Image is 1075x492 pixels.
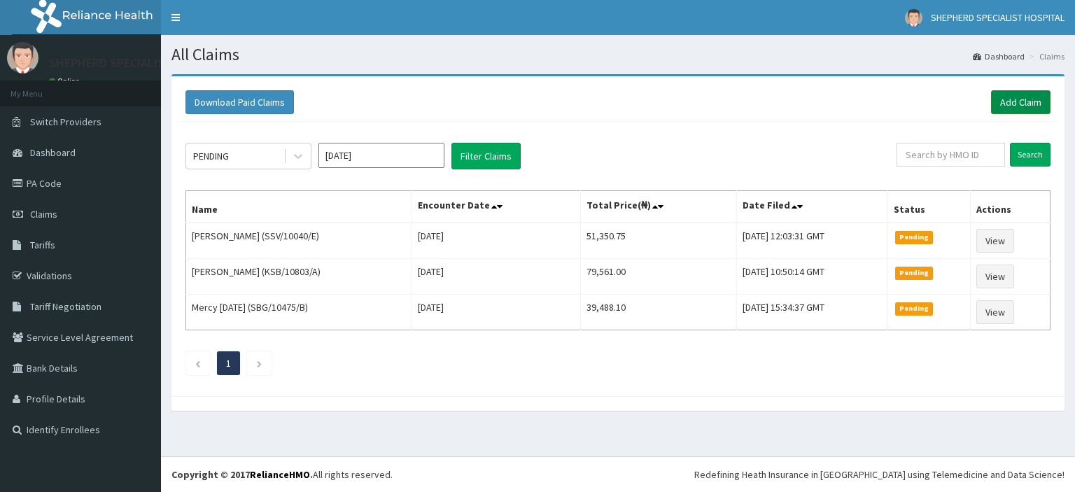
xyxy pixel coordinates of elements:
span: Tariff Negotiation [30,300,101,313]
a: Page 1 is your current page [226,357,231,370]
h1: All Claims [171,45,1065,64]
span: Switch Providers [30,115,101,128]
th: Date Filed [737,191,887,223]
li: Claims [1026,50,1065,62]
span: Tariffs [30,239,55,251]
td: Mercy [DATE] (SBG/10475/B) [186,295,412,330]
td: 51,350.75 [580,223,736,259]
input: Search by HMO ID [897,143,1005,167]
th: Status [887,191,970,223]
td: [DATE] 15:34:37 GMT [737,295,887,330]
a: Add Claim [991,90,1051,114]
td: [DATE] 10:50:14 GMT [737,259,887,295]
th: Actions [970,191,1050,223]
a: Next page [256,357,262,370]
span: Pending [895,302,934,315]
td: [PERSON_NAME] (KSB/10803/A) [186,259,412,295]
p: SHEPHERD SPECIALIST HOSPITAL [49,57,230,69]
td: [DATE] [412,223,580,259]
td: [DATE] 12:03:31 GMT [737,223,887,259]
td: [DATE] [412,259,580,295]
img: User Image [7,42,38,73]
span: Pending [895,231,934,244]
td: 39,488.10 [580,295,736,330]
div: PENDING [193,149,229,163]
a: View [976,265,1014,288]
input: Select Month and Year [318,143,444,168]
th: Total Price(₦) [580,191,736,223]
a: Previous page [195,357,201,370]
a: View [976,300,1014,324]
footer: All rights reserved. [161,456,1075,492]
td: 79,561.00 [580,259,736,295]
strong: Copyright © 2017 . [171,468,313,481]
th: Name [186,191,412,223]
span: SHEPHERD SPECIALIST HOSPITAL [931,11,1065,24]
input: Search [1010,143,1051,167]
span: Dashboard [30,146,76,159]
a: Dashboard [973,50,1025,62]
a: View [976,229,1014,253]
a: Online [49,76,83,86]
td: [PERSON_NAME] (SSV/10040/E) [186,223,412,259]
img: User Image [905,9,922,27]
span: Pending [895,267,934,279]
th: Encounter Date [412,191,580,223]
span: Claims [30,208,57,220]
button: Filter Claims [451,143,521,169]
div: Redefining Heath Insurance in [GEOGRAPHIC_DATA] using Telemedicine and Data Science! [694,468,1065,482]
a: RelianceHMO [250,468,310,481]
td: [DATE] [412,295,580,330]
button: Download Paid Claims [185,90,294,114]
